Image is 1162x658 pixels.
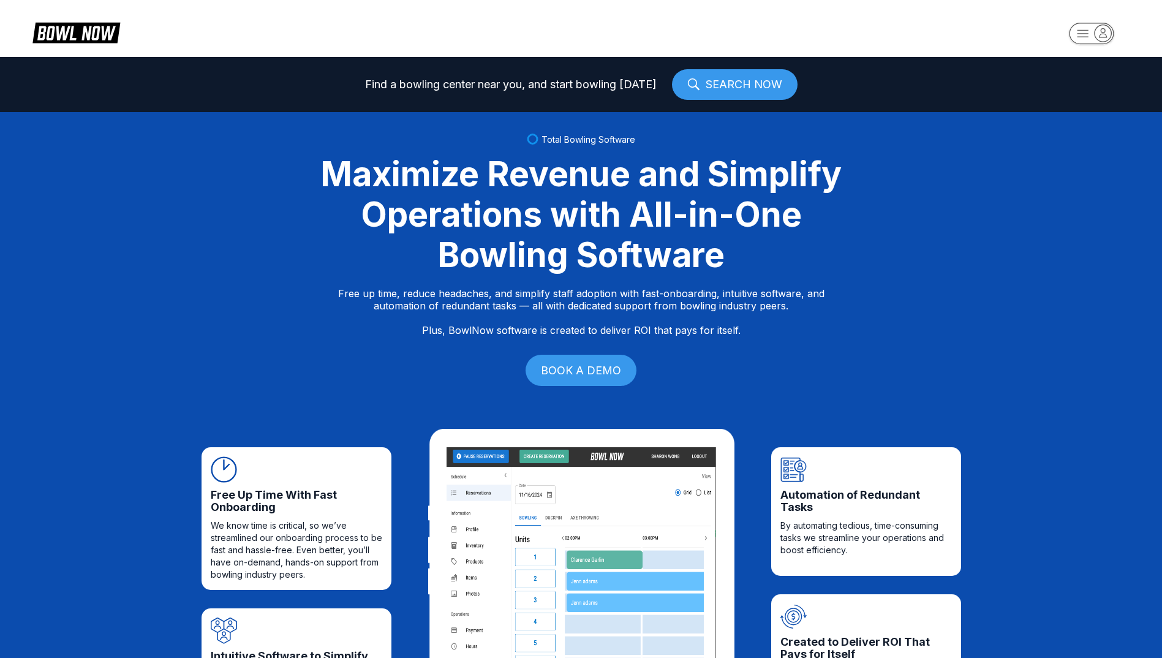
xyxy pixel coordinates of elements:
span: By automating tedious, time-consuming tasks we streamline your operations and boost efficiency. [780,520,952,556]
span: Total Bowling Software [541,134,635,145]
a: SEARCH NOW [672,69,798,100]
div: Maximize Revenue and Simplify Operations with All-in-One Bowling Software [306,154,857,275]
span: Automation of Redundant Tasks [780,489,952,513]
p: Free up time, reduce headaches, and simplify staff adoption with fast-onboarding, intuitive softw... [338,287,824,336]
a: BOOK A DEMO [526,355,636,386]
span: Find a bowling center near you, and start bowling [DATE] [365,78,657,91]
span: Free Up Time With Fast Onboarding [211,489,382,513]
span: We know time is critical, so we’ve streamlined our onboarding process to be fast and hassle-free.... [211,520,382,581]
